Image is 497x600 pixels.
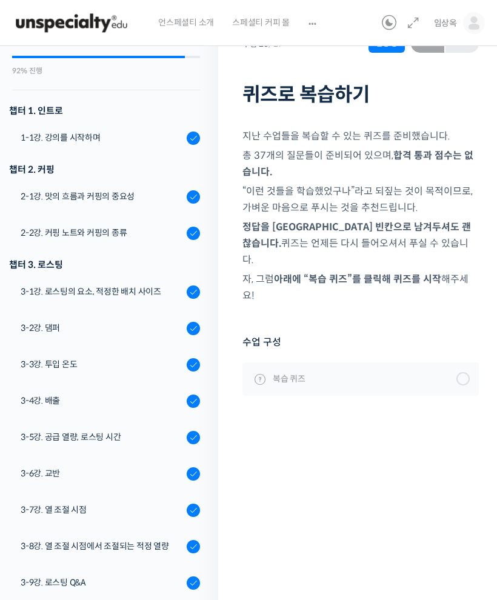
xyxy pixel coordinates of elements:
div: 2-1강. 맛의 흐름과 커핑의 중요성 [21,190,183,203]
p: 퀴즈는 언제든 다시 들어오셔서 푸실 수 있습니다. [242,219,479,268]
div: 3-7강. 열 조절 시점 [21,503,183,516]
span: 설정 [187,402,202,412]
span: 대화 [111,403,125,413]
a: 홈 [4,384,80,415]
p: “이런 것들을 학습했었구나”라고 되짚는 것이 목적이므로, 가벼운 마음으로 푸시는 것을 추천드립니다. [242,183,479,216]
div: 챕터 3. 로스팅 [9,256,200,273]
div: 3-6강. 교반 [21,467,183,480]
strong: 정답을 [GEOGRAPHIC_DATA] 빈칸으로 남겨두셔도 괜찮습니다. [242,221,471,250]
strong: 아래에 “복습 퀴즈”를 클릭해 퀴즈를 시작 [274,273,441,285]
span: 복습 퀴즈 [273,372,305,385]
div: 챕터 2. 커핑 [9,161,200,178]
div: 3-2강. 댐퍼 [21,321,183,335]
h3: 챕터 1. 인트로 [9,102,200,119]
span: 임상옥 [434,18,457,28]
a: 설정 [156,384,233,415]
div: 92% 진행 [12,67,200,75]
a: 복습 퀴즈 [242,362,479,395]
span: 홈 [38,402,45,412]
div: 3-5강. 공급 열량, 로스팅 시간 [21,430,183,444]
div: 3-3강. 투입 온도 [21,358,183,371]
h1: 퀴즈로 복습하기 [242,83,479,106]
div: 3-8강. 열 조절 시점에서 조절되는 적정 열량 [21,539,183,553]
span: 수업 26 [242,40,283,48]
p: 지난 수업들을 복습할 수 있는 퀴즈를 준비했습니다. [242,128,479,144]
p: 총 37개의 질문들이 준비되어 있으며, [242,147,479,180]
p: 자, 그럼 해주세요! [242,271,479,304]
span: 수업 구성 [242,334,281,350]
div: 3-4강. 배출 [21,394,183,407]
div: 1-1강. 강의를 시작하며 [21,131,183,144]
a: 대화 [80,384,156,415]
div: 2-2강. 커핑 노트와 커핑의 종류 [21,226,183,239]
div: 3-1강. 로스팅의 요소, 적정한 배치 사이즈 [21,285,183,298]
div: 3-9강. 로스팅 Q&A [21,576,183,589]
